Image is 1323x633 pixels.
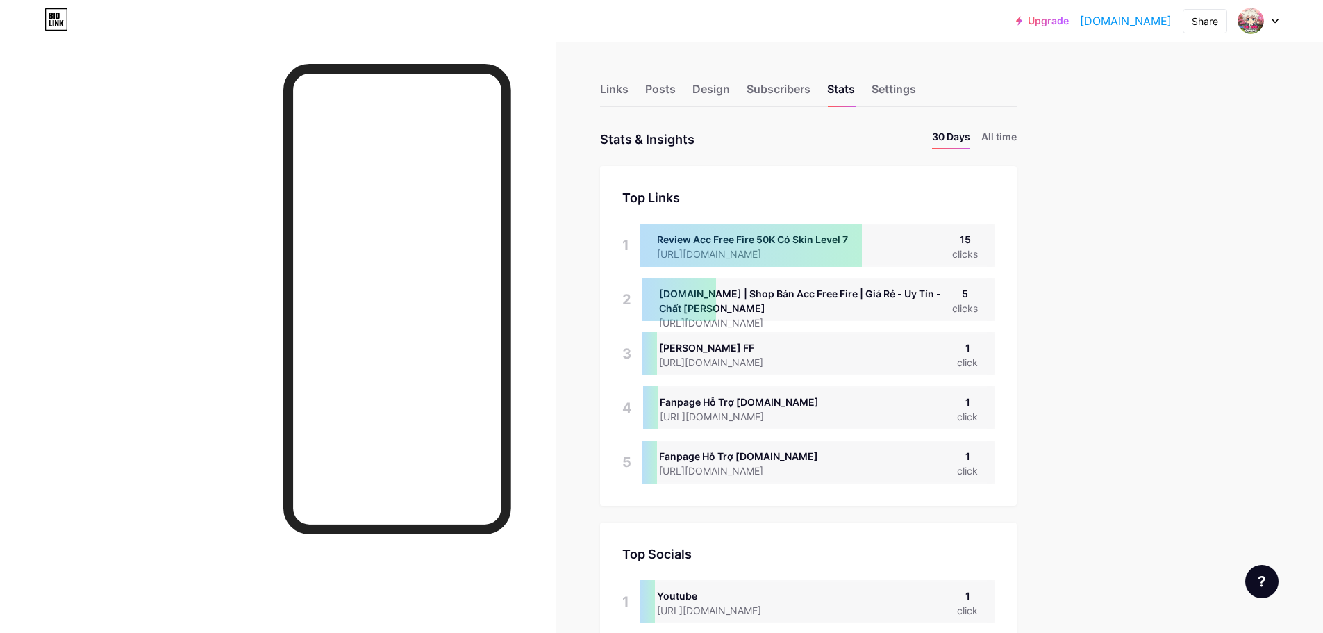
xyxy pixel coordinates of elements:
[622,188,995,207] div: Top Links
[952,247,978,261] div: clicks
[957,340,978,355] div: 1
[952,286,978,301] div: 5
[657,603,783,618] div: [URL][DOMAIN_NAME]
[952,232,978,247] div: 15
[747,81,810,106] div: Subscribers
[1192,14,1218,28] div: Share
[645,81,676,106] div: Posts
[957,409,978,424] div: click
[692,81,730,106] div: Design
[932,129,970,149] li: 30 Days
[659,315,952,330] div: [URL][DOMAIN_NAME]
[622,278,631,321] div: 2
[659,355,785,370] div: [URL][DOMAIN_NAME]
[952,301,978,315] div: clicks
[657,589,783,603] div: Youtube
[660,395,819,409] div: Fanpage Hỗ Trợ [DOMAIN_NAME]
[957,449,978,463] div: 1
[622,224,629,267] div: 1
[622,386,632,429] div: 4
[622,332,631,375] div: 3
[957,589,978,603] div: 1
[659,286,952,315] div: [DOMAIN_NAME] | Shop Bán Acc Free Fire | Giá Rẻ - Uy Tín - Chất [PERSON_NAME]
[1080,13,1172,29] a: [DOMAIN_NAME]
[1016,15,1069,26] a: Upgrade
[957,463,978,478] div: click
[622,441,631,484] div: 5
[1238,8,1264,34] img: Gia Huy Phạm
[981,129,1017,149] li: All time
[660,409,819,424] div: [URL][DOMAIN_NAME]
[622,580,629,623] div: 1
[600,81,629,106] div: Links
[957,355,978,370] div: click
[659,463,818,478] div: [URL][DOMAIN_NAME]
[872,81,916,106] div: Settings
[659,340,785,355] div: [PERSON_NAME] FF
[957,395,978,409] div: 1
[622,545,995,564] div: Top Socials
[957,603,978,618] div: click
[659,449,818,463] div: Fanpage Hỗ Trợ [DOMAIN_NAME]
[827,81,855,106] div: Stats
[600,129,694,149] div: Stats & Insights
